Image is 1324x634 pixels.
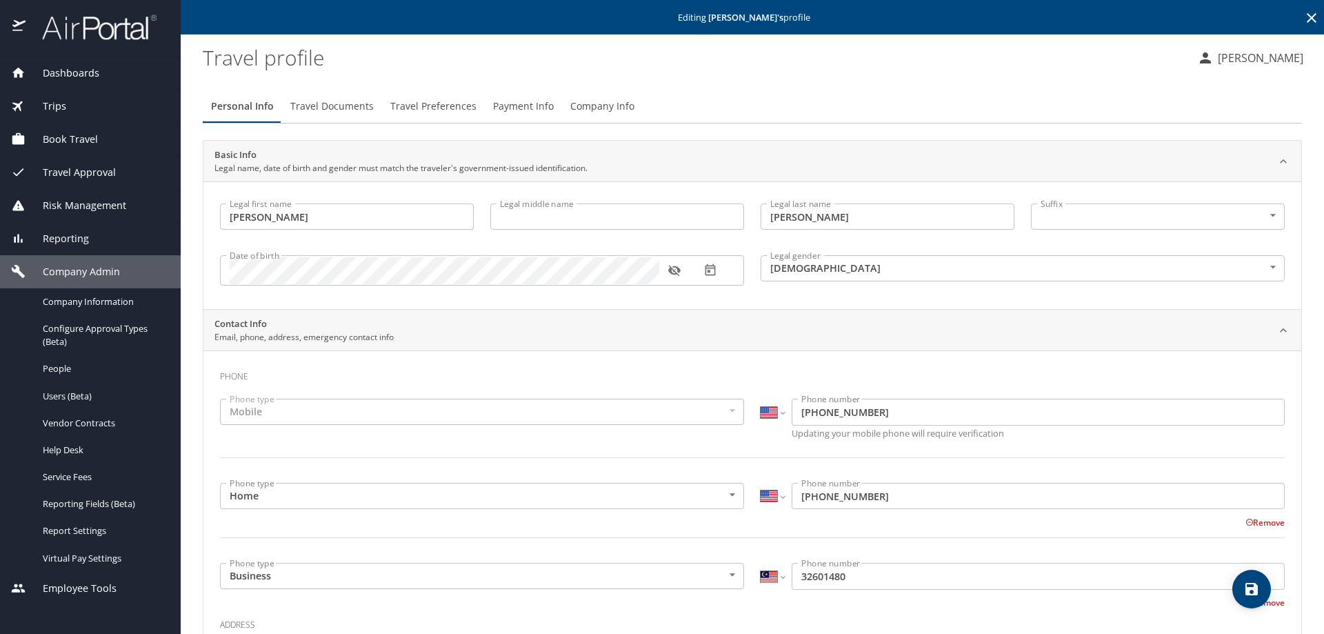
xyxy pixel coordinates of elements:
span: Payment Info [493,98,554,115]
h2: Contact Info [214,317,394,331]
span: Travel Documents [290,98,374,115]
div: Business [220,563,744,589]
span: Personal Info [211,98,274,115]
span: Book Travel [26,132,98,147]
p: Editing profile [185,13,1320,22]
h1: Travel profile [203,36,1186,79]
span: Company Admin [26,264,120,279]
div: Contact InfoEmail, phone, address, emergency contact info [203,310,1301,351]
p: Legal name, date of birth and gender must match the traveler's government-issued identification. [214,162,588,175]
p: Updating your mobile phone will require verification [792,429,1285,438]
div: Basic InfoLegal name, date of birth and gender must match the traveler's government-issued identi... [203,141,1301,182]
div: Home [220,483,744,509]
img: icon-airportal.png [12,14,27,41]
span: Configure Approval Types (Beta) [43,322,164,348]
span: Users (Beta) [43,390,164,403]
p: Email, phone, address, emergency contact info [214,331,394,344]
span: Help Desk [43,444,164,457]
button: Remove [1245,517,1285,528]
div: Profile [203,90,1302,123]
div: ​ [1031,204,1285,230]
span: Travel Approval [26,165,116,180]
h3: Phone [220,361,1285,385]
span: Company Info [570,98,634,115]
span: People [43,362,164,375]
span: Reporting [26,231,89,246]
div: [DEMOGRAPHIC_DATA] [761,255,1285,281]
button: [PERSON_NAME] [1192,46,1309,70]
span: Dashboards [26,66,99,81]
span: Risk Management [26,198,126,213]
strong: [PERSON_NAME] 's [708,11,783,23]
img: airportal-logo.png [27,14,157,41]
span: Company Information [43,295,164,308]
p: [PERSON_NAME] [1214,50,1303,66]
div: Basic InfoLegal name, date of birth and gender must match the traveler's government-issued identi... [203,181,1301,309]
span: Vendor Contracts [43,417,164,430]
button: save [1232,570,1271,608]
h3: Address [220,610,1285,633]
span: Service Fees [43,470,164,484]
span: Employee Tools [26,581,117,596]
h2: Basic Info [214,148,588,162]
span: Trips [26,99,66,114]
div: Mobile [220,399,744,425]
span: Reporting Fields (Beta) [43,497,164,511]
span: Report Settings [43,524,164,537]
span: Virtual Pay Settings [43,552,164,565]
span: Travel Preferences [390,98,477,115]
